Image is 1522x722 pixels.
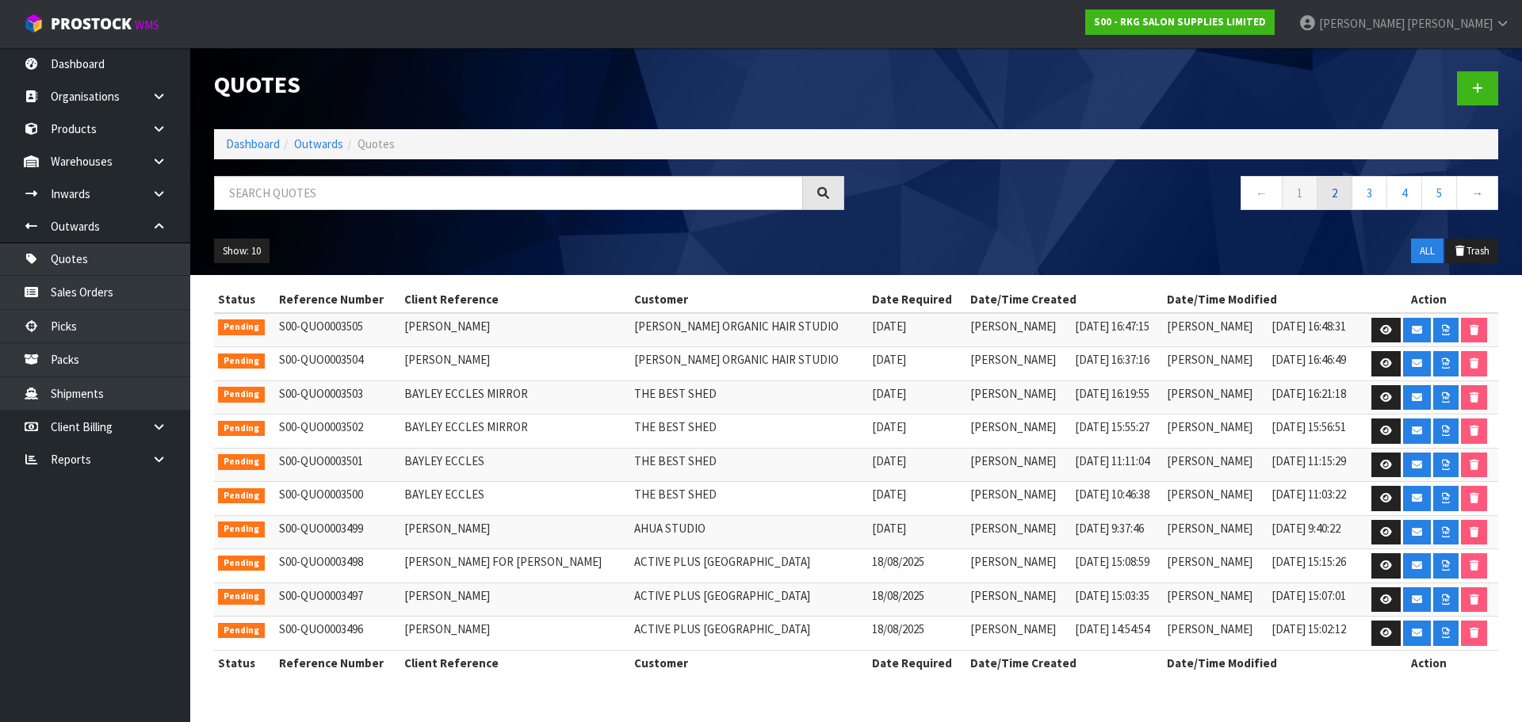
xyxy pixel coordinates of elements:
td: [DATE] 16:37:16 [1071,347,1163,381]
td: ACTIVE PLUS [GEOGRAPHIC_DATA] [630,549,868,583]
td: BAYLEY ECCLES MIRROR [400,380,630,414]
td: [PERSON_NAME] [1163,380,1268,414]
span: [DATE] [872,453,906,468]
th: Client Reference [400,650,630,675]
td: S00-QUO0003500 [275,482,401,516]
th: Date/Time Modified [1163,650,1359,675]
td: THE BEST SHED [630,448,868,482]
a: 1 [1282,176,1317,210]
td: [PERSON_NAME] FOR [PERSON_NAME] [400,549,630,583]
span: [DATE] [872,319,906,334]
td: [PERSON_NAME] [400,347,630,381]
span: Pending [218,421,265,437]
a: 5 [1421,176,1457,210]
td: THE BEST SHED [630,482,868,516]
td: S00-QUO0003497 [275,583,401,617]
td: [DATE] 15:07:01 [1268,583,1359,617]
td: [PERSON_NAME] [1163,515,1268,549]
td: [DATE] 11:03:22 [1268,482,1359,516]
button: ALL [1411,239,1444,264]
button: Show: 10 [214,239,270,264]
td: ACTIVE PLUS [GEOGRAPHIC_DATA] [630,583,868,617]
span: Pending [218,488,265,504]
td: [PERSON_NAME] [1163,583,1268,617]
td: [DATE] 16:48:31 [1268,313,1359,347]
td: THE BEST SHED [630,380,868,414]
span: Pending [218,353,265,369]
a: Dashboard [226,136,280,151]
td: [PERSON_NAME] [966,380,1071,414]
nav: Page navigation [868,176,1498,215]
a: 4 [1386,176,1422,210]
td: S00-QUO0003501 [275,448,401,482]
td: [DATE] 15:03:35 [1071,583,1163,617]
span: Pending [218,623,265,639]
th: Customer [630,287,868,312]
span: [DATE] [872,487,906,502]
td: BAYLEY ECCLES [400,448,630,482]
td: [DATE] 15:08:59 [1071,549,1163,583]
a: 3 [1352,176,1387,210]
td: [PERSON_NAME] [1163,414,1268,449]
span: [DATE] [872,352,906,367]
a: ← [1241,176,1283,210]
th: Action [1360,650,1499,675]
td: BAYLEY ECCLES [400,482,630,516]
button: Trash [1445,239,1498,264]
td: BAYLEY ECCLES MIRROR [400,414,630,449]
td: S00-QUO0003502 [275,414,401,449]
td: [PERSON_NAME] [400,515,630,549]
td: AHUA STUDIO [630,515,868,549]
span: [PERSON_NAME] [1319,16,1405,31]
td: [PERSON_NAME] [1163,347,1268,381]
td: S00-QUO0003504 [275,347,401,381]
span: [PERSON_NAME] [1407,16,1493,31]
td: [PERSON_NAME] [400,583,630,617]
td: S00-QUO0003503 [275,380,401,414]
span: 18/08/2025 [872,621,924,636]
td: [DATE] 15:55:27 [1071,414,1163,449]
a: 2 [1317,176,1352,210]
th: Date Required [868,650,966,675]
a: → [1456,176,1498,210]
td: [DATE] 16:21:18 [1268,380,1359,414]
td: [PERSON_NAME] [966,482,1071,516]
td: [PERSON_NAME] [1163,617,1268,651]
td: [PERSON_NAME] [1163,313,1268,347]
td: [PERSON_NAME] [966,549,1071,583]
th: Customer [630,650,868,675]
th: Date/Time Created [966,650,1163,675]
td: [DATE] 15:02:12 [1268,617,1359,651]
td: S00-QUO0003505 [275,313,401,347]
td: [DATE] 16:19:55 [1071,380,1163,414]
td: [PERSON_NAME] [966,414,1071,449]
td: [PERSON_NAME] [400,617,630,651]
span: Pending [218,319,265,335]
td: [PERSON_NAME] [1163,549,1268,583]
span: Pending [218,556,265,571]
td: [PERSON_NAME] [966,448,1071,482]
span: Quotes [358,136,395,151]
td: [DATE] 10:46:38 [1071,482,1163,516]
th: Reference Number [275,650,401,675]
span: [DATE] [872,419,906,434]
td: [DATE] 9:37:46 [1071,515,1163,549]
th: Date/Time Created [966,287,1163,312]
a: Outwards [294,136,343,151]
td: [PERSON_NAME] [966,347,1071,381]
th: Action [1360,287,1499,312]
th: Date Required [868,287,966,312]
td: ACTIVE PLUS [GEOGRAPHIC_DATA] [630,617,868,651]
td: [PERSON_NAME] [966,617,1071,651]
td: [DATE] 14:54:54 [1071,617,1163,651]
th: Status [214,650,275,675]
span: Pending [218,589,265,605]
input: Search quotes [214,176,803,210]
td: [DATE] 16:47:15 [1071,313,1163,347]
img: cube-alt.png [24,13,44,33]
td: [DATE] 11:11:04 [1071,448,1163,482]
th: Status [214,287,275,312]
strong: S00 - RKG SALON SUPPLIES LIMITED [1094,15,1266,29]
span: [DATE] [872,386,906,401]
h1: Quotes [214,71,844,97]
